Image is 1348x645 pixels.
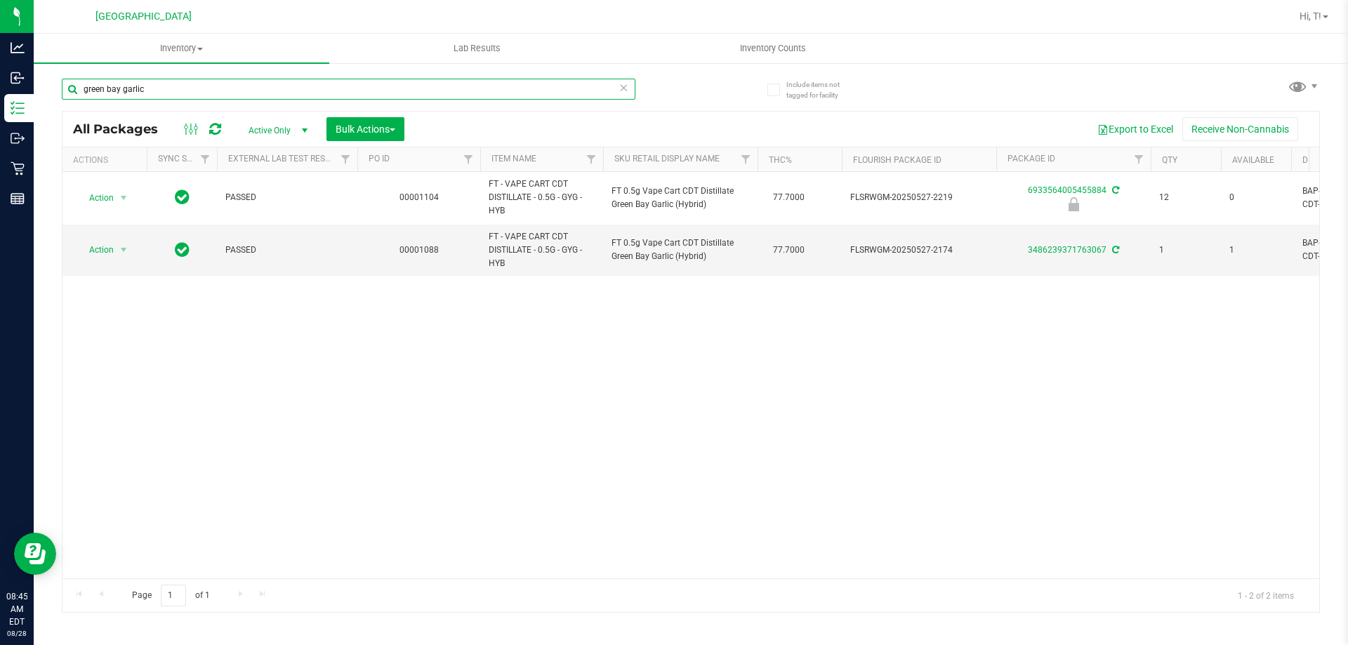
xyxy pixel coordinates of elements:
span: Sync from Compliance System [1110,245,1119,255]
span: Inventory [34,42,329,55]
span: FT - VAPE CART CDT DISTILLATE - 0.5G - GYG - HYB [489,230,595,271]
p: 08/28 [6,628,27,639]
input: 1 [161,585,186,606]
a: Filter [194,147,217,171]
button: Export to Excel [1088,117,1182,141]
a: Inventory Counts [625,34,920,63]
span: 12 [1159,191,1212,204]
a: Filter [334,147,357,171]
span: PASSED [225,191,349,204]
span: Action [77,188,114,208]
a: THC% [769,155,792,165]
span: PASSED [225,244,349,257]
a: Sku Retail Display Name [614,154,720,164]
span: Page of 1 [120,585,221,606]
span: 77.7000 [766,187,812,208]
a: Qty [1162,155,1177,165]
span: 1 [1229,244,1283,257]
a: Available [1232,155,1274,165]
span: FT 0.5g Vape Cart CDT Distillate Green Bay Garlic (Hybrid) [612,185,749,211]
span: select [115,240,133,260]
inline-svg: Retail [11,161,25,175]
div: Actions [73,155,141,165]
span: Bulk Actions [336,124,395,135]
a: Filter [580,147,603,171]
a: Filter [1128,147,1151,171]
span: 77.7000 [766,240,812,260]
a: Package ID [1007,154,1055,164]
span: select [115,188,133,208]
a: Filter [734,147,758,171]
span: Hi, T! [1300,11,1321,22]
a: 6933564005455884 [1028,185,1106,195]
span: In Sync [175,187,190,207]
a: Inventory [34,34,329,63]
span: FLSRWGM-20250527-2219 [850,191,988,204]
a: PO ID [369,154,390,164]
span: All Packages [73,121,172,137]
inline-svg: Analytics [11,41,25,55]
input: Search Package ID, Item Name, SKU, Lot or Part Number... [62,79,635,100]
a: 00001088 [399,245,439,255]
span: Action [77,240,114,260]
button: Bulk Actions [326,117,404,141]
span: 0 [1229,191,1283,204]
span: In Sync [175,240,190,260]
button: Receive Non-Cannabis [1182,117,1298,141]
span: FT 0.5g Vape Cart CDT Distillate Green Bay Garlic (Hybrid) [612,237,749,263]
span: 1 - 2 of 2 items [1227,585,1305,606]
span: Inventory Counts [721,42,825,55]
a: 3486239371763067 [1028,245,1106,255]
a: 00001104 [399,192,439,202]
inline-svg: Inbound [11,71,25,85]
span: Include items not tagged for facility [786,79,857,100]
a: External Lab Test Result [228,154,338,164]
span: 1 [1159,244,1212,257]
a: Filter [457,147,480,171]
a: Sync Status [158,154,212,164]
span: FLSRWGM-20250527-2174 [850,244,988,257]
p: 08:45 AM EDT [6,590,27,628]
span: Clear [619,79,628,97]
span: FT - VAPE CART CDT DISTILLATE - 0.5G - GYG - HYB [489,178,595,218]
a: Lab Results [329,34,625,63]
span: [GEOGRAPHIC_DATA] [95,11,192,22]
a: Item Name [491,154,536,164]
span: Lab Results [435,42,520,55]
inline-svg: Outbound [11,131,25,145]
a: Flourish Package ID [853,155,941,165]
inline-svg: Inventory [11,101,25,115]
iframe: Resource center [14,533,56,575]
div: Administrative Hold [994,197,1153,211]
inline-svg: Reports [11,192,25,206]
span: Sync from Compliance System [1110,185,1119,195]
